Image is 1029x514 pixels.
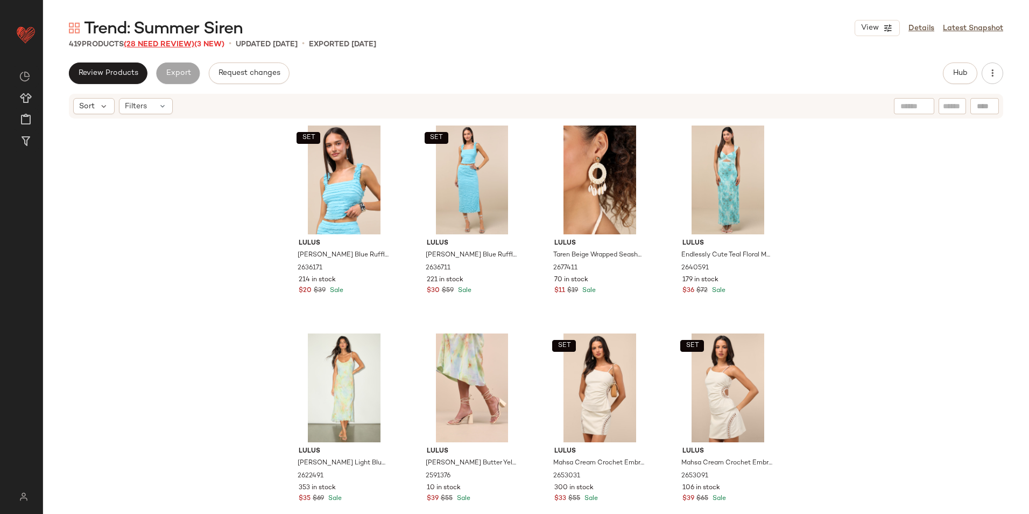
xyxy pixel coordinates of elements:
span: • [229,38,231,51]
span: $72 [696,286,708,296]
span: [PERSON_NAME] Blue Ruffled High-Rise Midi Skirt [426,251,517,260]
span: 2653091 [681,471,708,481]
span: Lulus [427,239,518,248]
span: Sale [582,495,598,502]
span: Lulus [299,239,390,248]
button: Review Products [69,62,147,84]
span: $55 [568,494,580,504]
span: Sale [328,287,343,294]
div: Products [69,39,224,50]
span: Taren Beige Wrapped Seashell Statement Earrings [553,251,644,260]
span: Trend: Summer Siren [84,18,243,40]
button: SET [297,132,320,144]
span: Endlessly Cute Teal Floral Mesh Cutout Lace Bustier Maxi Dress [681,251,772,260]
span: Lulus [299,447,390,456]
span: $11 [554,286,565,296]
span: Mahsa Cream Crochet Embroidered Asymmetrical Tank Top [553,459,644,468]
a: Details [908,23,934,34]
a: Latest Snapshot [943,23,1003,34]
button: Hub [943,62,977,84]
span: Sale [710,287,725,294]
span: $69 [313,494,324,504]
span: 2677411 [553,263,577,273]
span: [PERSON_NAME] Light Blue Multi Tie-Dye Sleeveless Midi Dress [298,459,389,468]
img: 2677411_01_OM.jpg [546,126,654,234]
span: $59 [442,286,454,296]
span: $55 [441,494,453,504]
img: 2653031_01_hero.jpg [546,334,654,442]
span: • [302,38,305,51]
span: Review Products [78,69,138,78]
span: 2636171 [298,263,322,273]
span: [PERSON_NAME] Butter Yellow Strappy Lace-Up High Heel Sandals [426,459,517,468]
span: 2591376 [426,471,450,481]
span: 221 in stock [427,275,463,285]
button: View [855,20,900,36]
span: Lulus [554,447,645,456]
span: [PERSON_NAME] Blue Ruffled Crop Tank Top [298,251,389,260]
span: (28 Need Review) [124,40,194,48]
span: 2640591 [681,263,709,273]
img: 12744361_2636171.jpg [290,126,398,234]
span: Lulus [554,239,645,248]
span: Sale [455,495,470,502]
span: $30 [427,286,440,296]
span: 70 in stock [554,275,588,285]
button: SET [425,132,448,144]
span: 2622491 [298,471,323,481]
img: svg%3e [13,492,34,501]
span: $33 [554,494,566,504]
span: Mahsa Cream Crochet Embroidered High-Rise Mini Skirt [681,459,772,468]
span: SET [301,134,315,142]
span: (3 New) [194,40,224,48]
span: Lulus [682,239,773,248]
span: $35 [299,494,311,504]
span: Request changes [218,69,280,78]
span: Sale [710,495,726,502]
span: Sale [326,495,342,502]
button: SET [552,340,576,352]
p: Exported [DATE] [309,39,376,50]
span: 353 in stock [299,483,336,493]
span: 10 in stock [427,483,461,493]
img: 12556441_2591376.jpg [418,334,526,442]
span: $65 [696,494,708,504]
span: SET [429,134,443,142]
span: View [861,24,879,32]
span: 2636711 [426,263,450,273]
img: svg%3e [19,71,30,82]
img: 2622491_2_01_hero_Retakes_2025-06-11.jpg [290,334,398,442]
span: Filters [125,101,147,112]
span: $39 [682,494,694,504]
span: $20 [299,286,312,296]
p: updated [DATE] [236,39,298,50]
span: Lulus [427,447,518,456]
span: 214 in stock [299,275,336,285]
button: SET [680,340,704,352]
span: $36 [682,286,694,296]
span: SET [685,342,699,350]
span: Lulus [682,447,773,456]
span: $39 [314,286,326,296]
span: Sale [456,287,471,294]
button: Request changes [209,62,290,84]
img: 2653091_02_front.jpg [674,334,782,442]
span: $39 [427,494,439,504]
img: 12716861_2640591.jpg [674,126,782,234]
span: 419 [69,40,82,48]
span: 106 in stock [682,483,720,493]
img: heart_red.DM2ytmEG.svg [15,24,37,45]
span: Hub [953,69,968,78]
span: Sale [580,287,596,294]
img: svg%3e [69,23,80,33]
span: 300 in stock [554,483,594,493]
span: Sort [79,101,95,112]
span: 179 in stock [682,275,718,285]
span: 2653031 [553,471,580,481]
span: $19 [567,286,578,296]
span: SET [558,342,571,350]
img: 12744261_2636711.jpg [418,126,526,234]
